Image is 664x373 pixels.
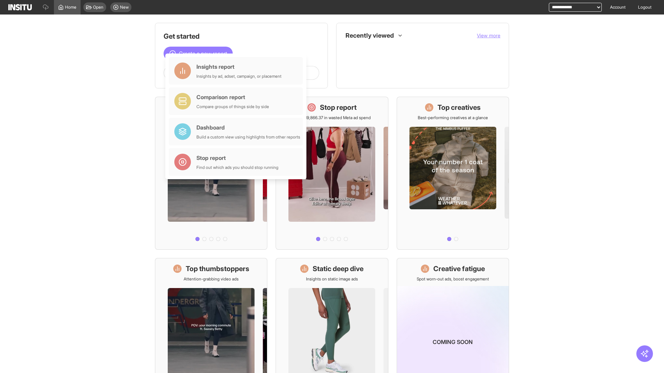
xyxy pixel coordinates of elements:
[276,97,388,250] a: Stop reportSave £19,866.37 in wasted Meta ad spend
[8,4,32,10] img: Logo
[196,104,269,109] div: Compare groups of things side by side
[65,4,76,10] span: Home
[164,31,319,41] h1: Get started
[120,4,129,10] span: New
[196,134,300,140] div: Build a custom view using highlights from other reports
[477,32,500,39] button: View more
[397,97,509,250] a: Top creativesBest-performing creatives at a glance
[196,74,282,79] div: Insights by ad, adset, campaign, or placement
[293,115,371,121] p: Save £19,866.37 in wasted Meta ad spend
[196,165,278,170] div: Find out which ads you should stop running
[186,264,249,274] h1: Top thumbstoppers
[477,32,500,38] span: View more
[196,93,269,101] div: Comparison report
[313,264,363,274] h1: Static deep dive
[196,154,278,162] div: Stop report
[164,47,233,60] button: Create a new report
[196,63,282,71] div: Insights report
[155,97,267,250] a: What's live nowSee all active ads instantly
[306,276,358,282] p: Insights on static image ads
[418,115,488,121] p: Best-performing creatives at a glance
[437,103,481,112] h1: Top creatives
[196,123,300,132] div: Dashboard
[320,103,357,112] h1: Stop report
[93,4,103,10] span: Open
[184,276,239,282] p: Attention-grabbing video ads
[179,49,227,58] span: Create a new report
